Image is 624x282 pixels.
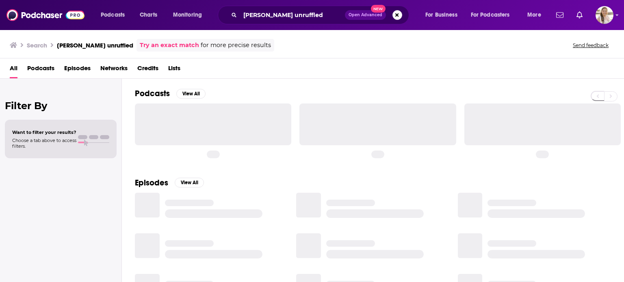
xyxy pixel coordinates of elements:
[201,41,271,50] span: for more precise results
[466,9,522,22] button: open menu
[596,6,613,24] button: Show profile menu
[349,13,382,17] span: Open Advanced
[425,9,457,21] span: For Business
[371,5,386,13] span: New
[27,62,54,78] a: Podcasts
[5,100,117,112] h2: Filter By
[522,9,551,22] button: open menu
[135,88,170,99] h2: Podcasts
[134,9,162,22] a: Charts
[527,9,541,21] span: More
[6,7,84,23] img: Podchaser - Follow, Share and Rate Podcasts
[135,88,206,99] a: PodcastsView All
[553,8,567,22] a: Show notifications dropdown
[471,9,510,21] span: For Podcasters
[101,9,125,21] span: Podcasts
[12,138,76,149] span: Choose a tab above to access filters.
[27,41,47,49] h3: Search
[176,89,206,99] button: View All
[345,10,386,20] button: Open AdvancedNew
[140,9,157,21] span: Charts
[137,62,158,78] a: Credits
[570,42,611,49] button: Send feedback
[57,41,133,49] h3: [PERSON_NAME] unruffled
[140,41,199,50] a: Try an exact match
[573,8,586,22] a: Show notifications dropdown
[10,62,17,78] a: All
[135,178,168,188] h2: Episodes
[167,9,212,22] button: open menu
[100,62,128,78] a: Networks
[168,62,180,78] a: Lists
[135,178,204,188] a: EpisodesView All
[64,62,91,78] a: Episodes
[240,9,345,22] input: Search podcasts, credits, & more...
[173,9,202,21] span: Monitoring
[12,129,76,135] span: Want to filter your results?
[175,178,204,187] button: View All
[420,9,468,22] button: open menu
[95,9,135,22] button: open menu
[225,6,417,24] div: Search podcasts, credits, & more...
[596,6,613,24] img: User Profile
[596,6,613,24] span: Logged in as acquavie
